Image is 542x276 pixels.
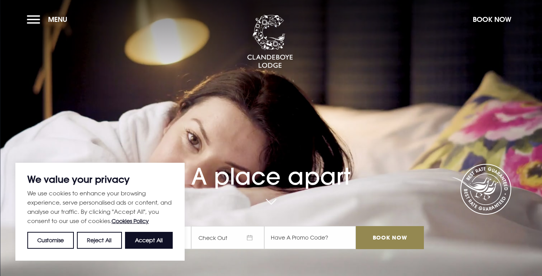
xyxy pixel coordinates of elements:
[27,11,71,28] button: Menu
[112,218,149,224] a: Cookies Policy
[191,226,264,249] span: Check Out
[264,226,356,249] input: Have A Promo Code?
[48,15,67,24] span: Menu
[27,188,173,226] p: We use cookies to enhance your browsing experience, serve personalised ads or content, and analys...
[125,232,173,249] button: Accept All
[15,163,185,261] div: We value your privacy
[247,15,293,69] img: Clandeboye Lodge
[77,232,122,249] button: Reject All
[27,232,74,249] button: Customise
[356,226,424,249] input: Book Now
[27,175,173,184] p: We value your privacy
[469,11,515,28] button: Book Now
[118,146,424,190] h1: A place apart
